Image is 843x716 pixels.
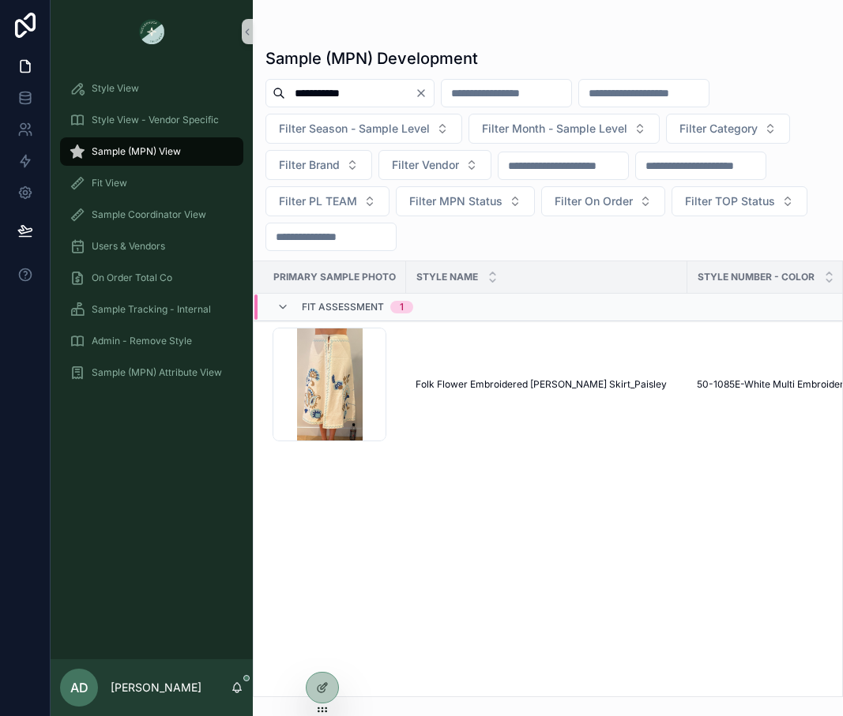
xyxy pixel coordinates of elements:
span: Filter Season - Sample Level [279,121,430,137]
a: Sample Coordinator View [60,201,243,229]
span: Sample Tracking - Internal [92,303,211,316]
button: Select Button [265,150,372,180]
span: Filter Month - Sample Level [482,121,627,137]
a: Admin - Remove Style [60,327,243,355]
span: Filter On Order [555,193,633,209]
span: On Order Total Co [92,272,172,284]
h1: Sample (MPN) Development [265,47,478,69]
button: Select Button [666,114,790,144]
button: Select Button [378,150,491,180]
button: Select Button [672,186,807,216]
button: Select Button [265,186,390,216]
a: On Order Total Co [60,264,243,292]
p: [PERSON_NAME] [111,680,201,695]
button: Select Button [396,186,535,216]
span: Admin - Remove Style [92,335,192,347]
span: Style Number - Color [698,271,815,283]
a: Fit View [60,169,243,197]
span: Sample Coordinator View [92,208,206,221]
img: App logo [139,19,164,44]
span: Filter Category [679,121,758,137]
span: Style View - Vendor Specific [92,114,219,126]
a: Sample (MPN) Attribute View [60,358,243,387]
button: Select Button [541,186,665,216]
a: Style View - Vendor Specific [60,106,243,134]
span: Filter PL TEAM [279,193,357,209]
span: Primary Sample Photo [273,271,396,283]
div: 1 [400,301,404,313]
span: Filter TOP Status [685,193,775,209]
span: Fit Assessment [302,301,384,313]
button: Select Button [469,114,660,144]
span: Fit View [92,177,127,189]
span: Sample (MPN) Attribute View [92,366,222,379]
span: Filter MPN Status [409,193,502,209]
span: Users & Vendors [92,240,165,253]
span: Style View [92,82,139,95]
span: AD [70,678,88,697]
span: Filter Brand [279,157,340,173]
div: scrollable content [51,63,253,407]
button: Select Button [265,114,462,144]
a: Folk Flower Embroidered [PERSON_NAME] Skirt_Paisley [416,378,678,391]
a: Users & Vendors [60,232,243,261]
a: Sample (MPN) View [60,137,243,166]
button: Clear [415,87,434,99]
span: Filter Vendor [392,157,459,173]
span: Folk Flower Embroidered [PERSON_NAME] Skirt_Paisley [416,378,667,391]
a: Sample Tracking - Internal [60,295,243,324]
span: Style Name [416,271,478,283]
a: Style View [60,74,243,103]
span: Sample (MPN) View [92,145,181,158]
